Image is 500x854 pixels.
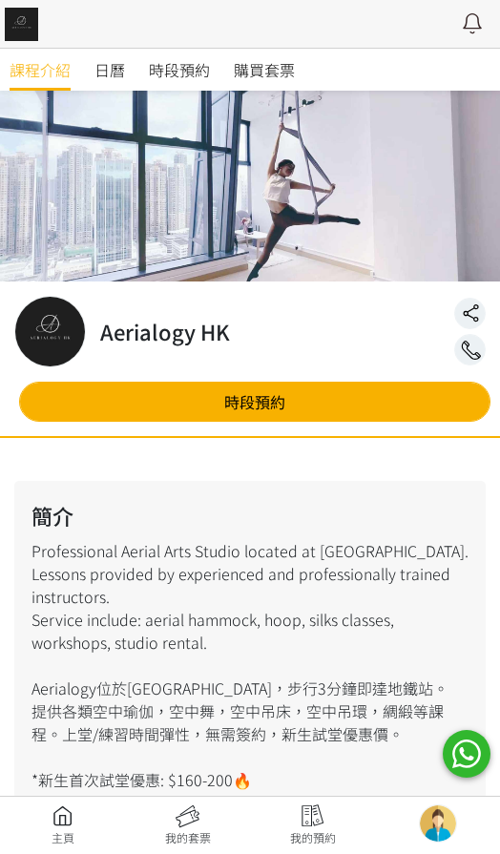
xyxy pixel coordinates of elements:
a: 購買套票 [234,49,295,91]
span: 時段預約 [149,58,210,81]
a: 課程介紹 [10,49,71,91]
span: 課程介紹 [10,58,71,81]
span: 日曆 [94,58,125,81]
h2: Aerialogy HK [100,316,230,347]
h2: 簡介 [31,500,469,531]
span: 購買套票 [234,58,295,81]
a: 日曆 [94,49,125,91]
a: 時段預約 [149,49,210,91]
a: 時段預約 [19,382,490,422]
